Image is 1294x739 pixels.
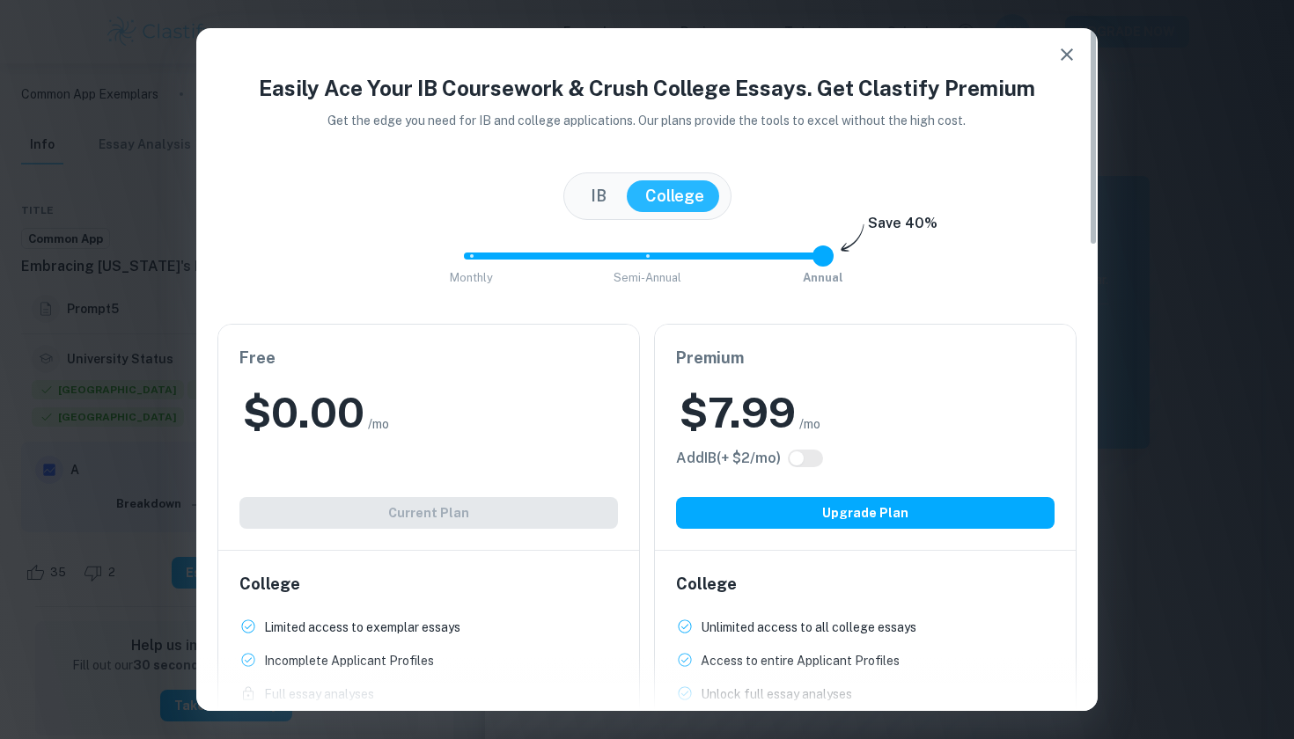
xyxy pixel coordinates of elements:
span: Annual [803,271,843,284]
h6: Save 40% [868,213,937,243]
p: Unlimited access to all college essays [701,618,916,637]
span: Semi-Annual [614,271,681,284]
h6: Click to see all the additional IB features. [676,448,781,469]
h2: $ 0.00 [243,384,364,441]
button: College [628,180,722,212]
span: /mo [368,414,389,434]
button: Upgrade Plan [676,497,1055,529]
p: Incomplete Applicant Profiles [264,651,434,670]
span: Monthly [450,271,493,284]
p: Access to entire Applicant Profiles [701,651,900,670]
h2: $ 7.99 [680,384,796,441]
img: subscription-arrow.svg [841,223,864,253]
h6: Premium [676,346,1055,370]
h6: College [676,572,1055,596]
span: /mo [799,414,820,434]
h6: Free [239,346,618,370]
button: IB [573,180,624,212]
h6: College [239,572,618,596]
p: Get the edge you need for IB and college applications. Our plans provide the tools to excel witho... [304,111,991,130]
p: Limited access to exemplar essays [264,618,460,637]
h4: Easily Ace Your IB Coursework & Crush College Essays. Get Clastify Premium [217,72,1077,104]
